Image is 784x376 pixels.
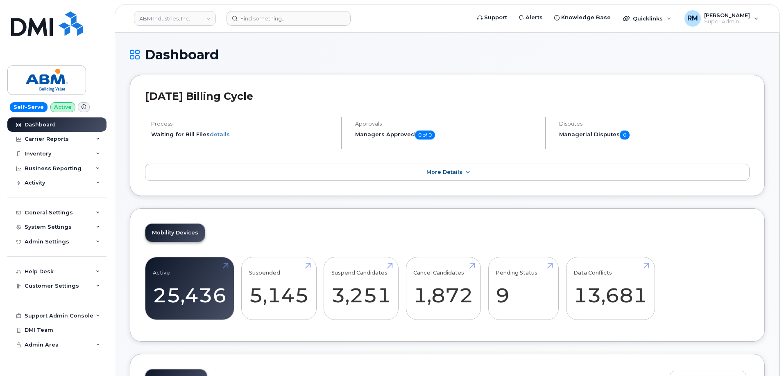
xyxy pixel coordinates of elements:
h4: Disputes [559,121,750,127]
h5: Managers Approved [355,131,538,140]
h5: Managerial Disputes [559,131,750,140]
a: Data Conflicts 13,681 [573,261,647,315]
a: Mobility Devices [145,224,205,242]
a: Pending Status 9 [496,261,551,315]
li: Waiting for Bill Files [151,131,334,138]
h4: Approvals [355,121,538,127]
span: 0 of 0 [415,131,435,140]
a: Active 25,436 [153,261,227,315]
h2: [DATE] Billing Cycle [145,90,750,102]
span: 0 [620,131,630,140]
h4: Process [151,121,334,127]
a: Cancel Candidates 1,872 [413,261,473,315]
a: Suspend Candidates 3,251 [331,261,391,315]
h1: Dashboard [130,47,765,62]
a: Suspended 5,145 [249,261,309,315]
a: details [210,131,230,137]
span: More Details [426,169,462,175]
